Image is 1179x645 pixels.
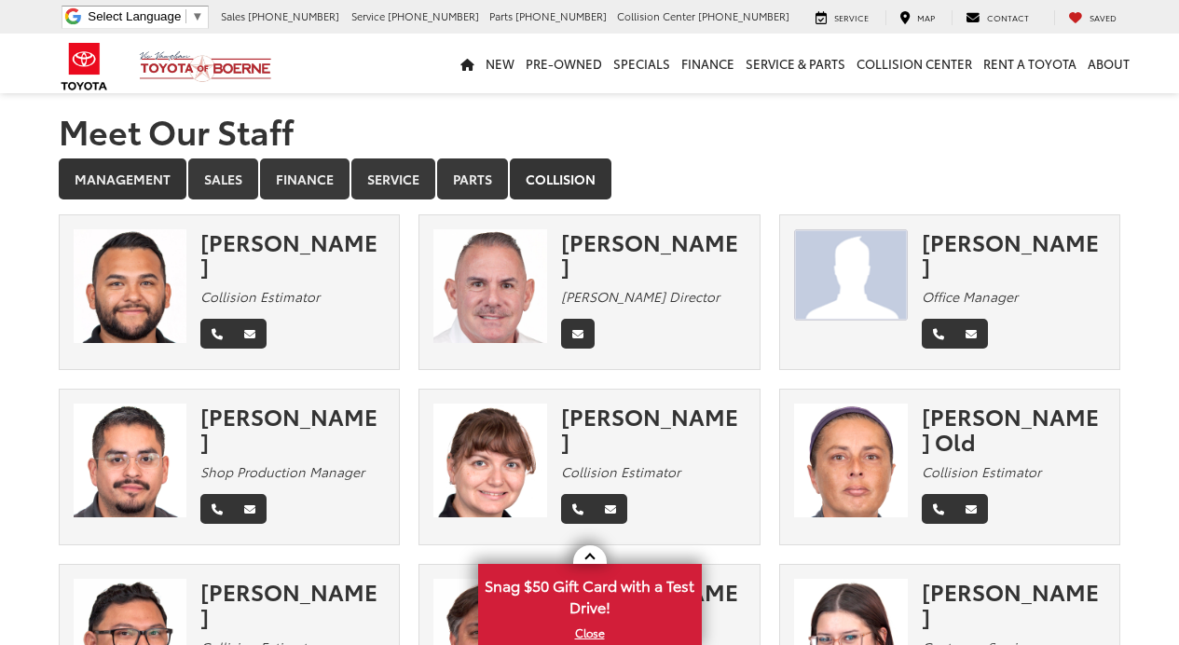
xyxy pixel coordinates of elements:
a: Pre-Owned [520,34,608,93]
img: Jessica Lawson [794,229,908,322]
a: Collision [510,158,611,199]
a: Select Language​ [88,9,203,23]
a: About [1082,34,1135,93]
a: Phone [200,319,234,349]
a: Service & Parts: Opens in a new tab [740,34,851,93]
a: Service [351,158,435,199]
span: Service [351,8,385,23]
span: [PHONE_NUMBER] [515,8,607,23]
h1: Meet Our Staff [59,112,1121,149]
a: Rent a Toyota [978,34,1082,93]
img: Jessica Dooley [433,404,547,517]
a: Specials [608,34,676,93]
em: Collision Estimator [561,462,680,481]
div: Department Tabs [59,158,1121,201]
em: [PERSON_NAME] Director [561,287,720,306]
img: Alejandro Carrillo [74,404,187,517]
img: Leila Old [794,404,908,517]
a: Phone [922,494,955,524]
a: Email [233,319,267,349]
span: Contact [987,11,1029,23]
a: Contact [952,10,1043,25]
span: Select Language [88,9,181,23]
a: Phone [200,494,234,524]
a: Parts [437,158,508,199]
span: Snag $50 Gift Card with a Test Drive! [480,566,700,623]
div: [PERSON_NAME] [922,229,1106,279]
em: Shop Production Manager [200,462,364,481]
em: Collision Estimator [922,462,1041,481]
div: [PERSON_NAME] [200,229,385,279]
a: Home [455,34,480,93]
span: Saved [1090,11,1117,23]
span: [PHONE_NUMBER] [248,8,339,23]
a: Map [885,10,949,25]
div: [PERSON_NAME] Old [922,404,1106,453]
div: [PERSON_NAME] [200,404,385,453]
a: Finance [676,34,740,93]
a: Service [802,10,883,25]
img: Ezekiel Quilantan [74,229,187,343]
a: Email [561,319,595,349]
span: [PHONE_NUMBER] [698,8,789,23]
a: New [480,34,520,93]
div: [PERSON_NAME] [922,579,1106,628]
div: [PERSON_NAME] [561,229,746,279]
span: Service [834,11,869,23]
img: Vic Vaughan Toyota of Boerne [139,50,272,83]
a: Phone [922,319,955,349]
span: ​ [185,9,186,23]
img: Toyota [49,36,119,97]
a: Sales [188,158,258,199]
div: [PERSON_NAME] [561,404,746,453]
a: Finance [260,158,350,199]
a: Management [59,158,186,199]
a: My Saved Vehicles [1054,10,1131,25]
a: Email [233,494,267,524]
span: [PHONE_NUMBER] [388,8,479,23]
span: ▼ [191,9,203,23]
span: Collision Center [617,8,695,23]
span: Parts [489,8,513,23]
a: Collision Center [851,34,978,93]
span: Map [917,11,935,23]
div: [PERSON_NAME] [200,579,385,628]
a: Email [594,494,627,524]
a: Email [954,494,988,524]
img: Carl Kupbens [433,229,547,343]
span: Sales [221,8,245,23]
em: Office Manager [922,287,1018,306]
em: Collision Estimator [200,287,320,306]
a: Phone [561,494,595,524]
a: Email [954,319,988,349]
